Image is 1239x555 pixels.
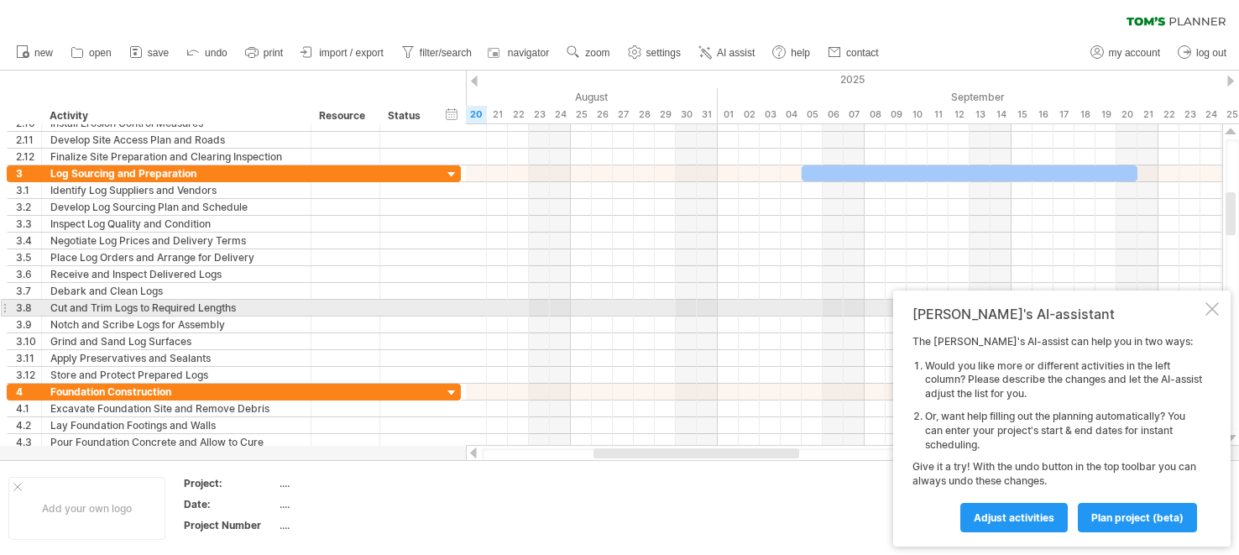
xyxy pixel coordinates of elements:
[16,283,41,299] div: 3.7
[1109,47,1160,59] span: my account
[781,106,802,123] div: Thursday, 4 September 2025
[886,106,907,123] div: Tuesday, 9 September 2025
[16,367,41,383] div: 3.12
[50,199,302,215] div: Develop Log Sourcing Plan and Schedule
[50,401,302,416] div: Excavate Foundation Site and Remove Debris
[1095,106,1116,123] div: Friday, 19 September 2025
[296,42,389,64] a: import / export
[16,233,41,249] div: 3.4
[844,106,865,123] div: Sunday, 7 September 2025
[1196,47,1226,59] span: log out
[970,106,991,123] div: Saturday, 13 September 2025
[16,300,41,316] div: 3.8
[280,497,421,511] div: ....
[50,249,302,265] div: Place Log Orders and Arrange for Delivery
[960,503,1068,532] a: Adjust activities
[16,165,41,181] div: 3
[646,47,681,59] span: settings
[1074,106,1095,123] div: Thursday, 18 September 2025
[420,47,472,59] span: filter/search
[16,266,41,282] div: 3.6
[388,107,425,124] div: Status
[865,106,886,123] div: Monday, 8 September 2025
[182,42,233,64] a: undo
[1200,106,1221,123] div: Wednesday, 24 September 2025
[12,42,58,64] a: new
[16,132,41,148] div: 2.11
[89,47,112,59] span: open
[508,47,549,59] span: navigator
[205,47,227,59] span: undo
[925,359,1202,401] li: Would you like more or different activities in the left column? Please describe the changes and l...
[66,42,117,64] a: open
[50,350,302,366] div: Apply Preservatives and Sealants
[50,367,302,383] div: Store and Protect Prepared Logs
[16,149,41,165] div: 2.12
[16,249,41,265] div: 3.5
[16,401,41,416] div: 4.1
[1078,503,1197,532] a: plan project (beta)
[949,106,970,123] div: Friday, 12 September 2025
[760,106,781,123] div: Wednesday, 3 September 2025
[823,106,844,123] div: Saturday, 6 September 2025
[791,47,810,59] span: help
[974,511,1054,524] span: Adjust activities
[907,106,928,123] div: Wednesday, 10 September 2025
[1137,106,1158,123] div: Sunday, 21 September 2025
[264,47,283,59] span: print
[50,182,302,198] div: Identify Log Suppliers and Vendors
[50,233,302,249] div: Negotiate Log Prices and Delivery Terms
[912,306,1202,322] div: [PERSON_NAME]'s AI-assistant
[585,47,609,59] span: zoom
[241,42,288,64] a: print
[718,106,739,123] div: Monday, 1 September 2025
[34,47,53,59] span: new
[1158,106,1179,123] div: Monday, 22 September 2025
[50,384,302,400] div: Foundation Construction
[1174,42,1231,64] a: log out
[50,283,302,299] div: Debark and Clean Logs
[50,165,302,181] div: Log Sourcing and Preparation
[768,42,815,64] a: help
[802,106,823,123] div: Friday, 5 September 2025
[508,106,529,123] div: Friday, 22 August 2025
[1086,42,1165,64] a: my account
[16,317,41,332] div: 3.9
[50,149,302,165] div: Finalize Site Preparation and Clearing Inspection
[319,47,384,59] span: import / export
[184,518,276,532] div: Project Number
[925,410,1202,452] li: Or, want help filling out the planning automatically? You can enter your project's start & end da...
[1091,511,1184,524] span: plan project (beta)
[50,107,301,124] div: Activity
[16,350,41,366] div: 3.11
[694,42,760,64] a: AI assist
[717,47,755,59] span: AI assist
[16,199,41,215] div: 3.2
[676,106,697,123] div: Saturday, 30 August 2025
[184,476,276,490] div: Project:
[50,300,302,316] div: Cut and Trim Logs to Required Lengths
[16,434,41,450] div: 4.3
[319,107,370,124] div: Resource
[928,106,949,123] div: Thursday, 11 September 2025
[1179,106,1200,123] div: Tuesday, 23 September 2025
[1012,106,1032,123] div: Monday, 15 September 2025
[550,106,571,123] div: Sunday, 24 August 2025
[184,497,276,511] div: Date:
[50,434,302,450] div: Pour Foundation Concrete and Allow to Cure
[16,417,41,433] div: 4.2
[485,42,554,64] a: navigator
[592,106,613,123] div: Tuesday, 26 August 2025
[991,106,1012,123] div: Sunday, 14 September 2025
[571,106,592,123] div: Monday, 25 August 2025
[50,317,302,332] div: Notch and Scribe Logs for Assembly
[8,477,165,540] div: Add your own logo
[280,518,421,532] div: ....
[50,266,302,282] div: Receive and Inspect Delivered Logs
[16,333,41,349] div: 3.10
[50,132,302,148] div: Develop Site Access Plan and Roads
[613,106,634,123] div: Wednesday, 27 August 2025
[1116,106,1137,123] div: Saturday, 20 September 2025
[529,106,550,123] div: Saturday, 23 August 2025
[50,333,302,349] div: Grind and Sand Log Surfaces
